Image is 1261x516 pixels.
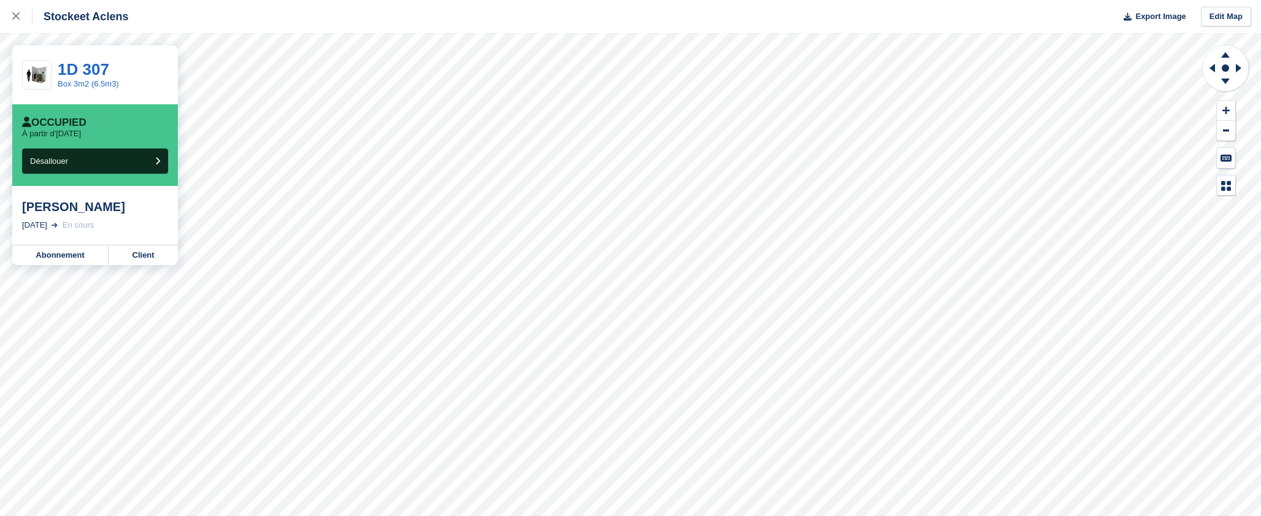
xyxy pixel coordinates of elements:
[22,148,168,174] button: Désallouer
[30,156,68,166] span: Désallouer
[63,219,94,231] div: En cours
[22,199,168,214] div: [PERSON_NAME]
[1217,175,1235,196] button: Map Legend
[109,245,178,265] a: Client
[1201,7,1251,27] a: Edit Map
[1217,101,1235,121] button: Zoom In
[1135,10,1186,23] span: Export Image
[1217,148,1235,168] button: Keyboard Shortcuts
[22,219,47,231] div: [DATE]
[22,129,81,139] p: À partir d'[DATE]
[52,223,58,228] img: arrow-right-light-icn-cde0832a797a2874e46488d9cf13f60e5c3a73dbe684e267c42b8395dfbc2abf.svg
[1116,7,1186,27] button: Export Image
[1217,121,1235,141] button: Zoom Out
[12,245,109,265] a: Abonnement
[22,117,86,129] div: Occupied
[58,79,119,88] a: Box 3m2 (6.5m3)
[58,60,109,79] a: 1D 307
[23,64,51,86] img: 30-sqft-unit%202023-11-07%2015_54_42.jpg
[33,9,128,24] div: Stockeet Aclens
